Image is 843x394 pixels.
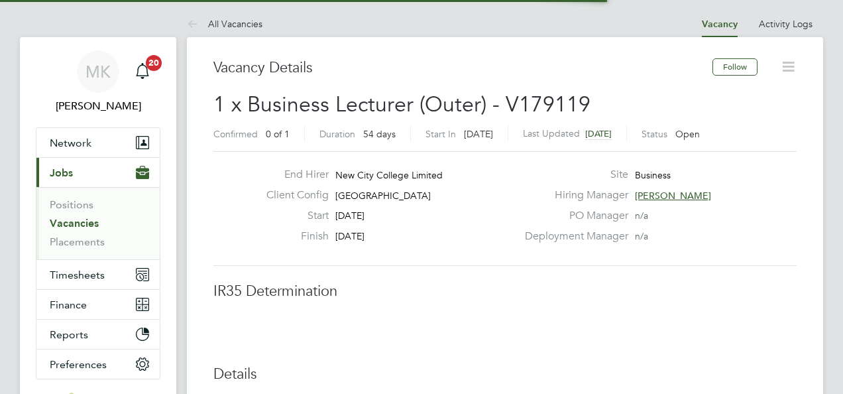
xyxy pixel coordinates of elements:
label: Start In [425,128,456,140]
span: Reports [50,328,88,341]
span: Open [675,128,700,140]
button: Jobs [36,158,160,187]
span: 0 of 1 [266,128,290,140]
a: MK[PERSON_NAME] [36,50,160,114]
span: [DATE] [585,128,612,139]
label: Finish [256,230,329,243]
label: PO Manager [517,209,628,223]
span: 1 x Business Lecturer (Outer) - V179119 [213,92,590,117]
button: Follow [712,58,758,76]
span: New City College Limited [335,169,443,181]
label: End Hirer [256,168,329,182]
span: Jobs [50,166,73,179]
span: 20 [146,55,162,71]
a: Activity Logs [759,18,813,30]
span: [PERSON_NAME] [635,190,711,202]
span: Timesheets [50,269,105,281]
span: MK [85,63,111,80]
button: Timesheets [36,260,160,289]
span: Network [50,137,91,149]
a: Positions [50,198,93,211]
h3: Vacancy Details [213,58,712,78]
span: 54 days [363,128,396,140]
span: Preferences [50,358,107,371]
label: Duration [319,128,355,140]
label: Deployment Manager [517,230,628,243]
h3: Details [213,365,797,384]
a: Vacancies [50,217,99,230]
span: [DATE] [335,210,365,222]
span: [DATE] [464,128,493,140]
button: Network [36,128,160,157]
label: Hiring Manager [517,188,628,202]
h3: IR35 Determination [213,282,797,301]
span: Megan Knowles [36,98,160,114]
a: Vacancy [702,19,738,30]
label: Site [517,168,628,182]
a: Placements [50,235,105,248]
button: Reports [36,320,160,349]
a: All Vacancies [187,18,262,30]
div: Jobs [36,187,160,259]
label: Start [256,209,329,223]
span: Finance [50,298,87,311]
span: [GEOGRAPHIC_DATA] [335,190,431,202]
span: n/a [635,210,648,222]
span: [DATE] [335,230,365,242]
span: Business [635,169,671,181]
label: Client Config [256,188,329,202]
button: Finance [36,290,160,319]
span: n/a [635,230,648,242]
button: Preferences [36,350,160,379]
label: Status [642,128,667,140]
a: 20 [129,50,156,93]
label: Confirmed [213,128,258,140]
label: Last Updated [523,127,580,139]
